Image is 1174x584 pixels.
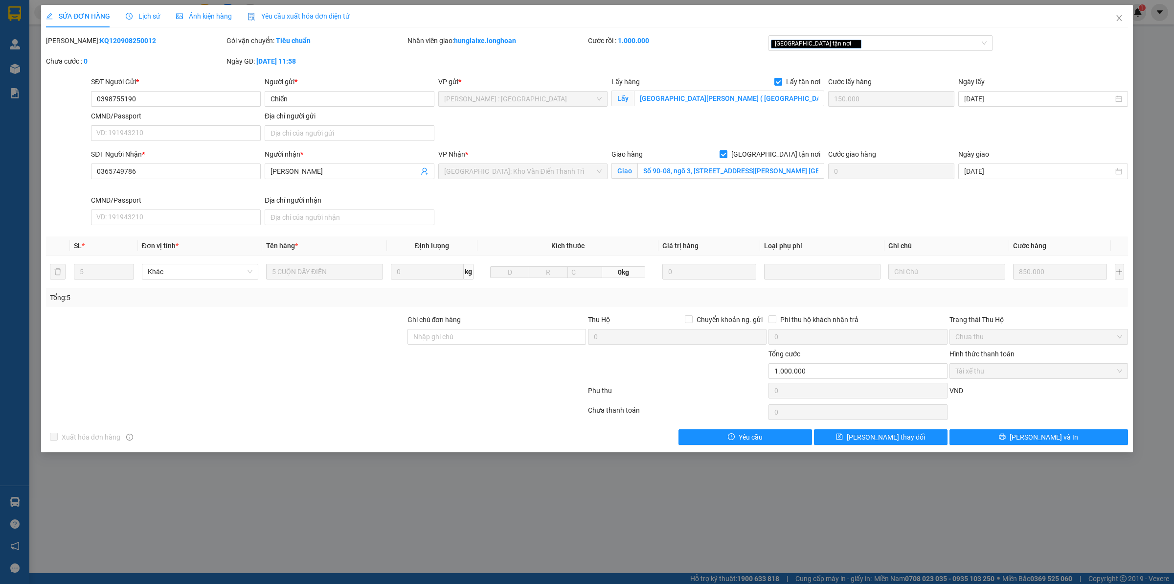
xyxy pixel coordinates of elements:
b: 0 [84,57,88,65]
div: SĐT Người Gửi [91,76,261,87]
div: Tổng: 5 [50,292,453,303]
div: Gói vận chuyển: [226,35,405,46]
span: Kích thước [551,242,585,250]
img: icon [248,13,255,21]
button: delete [50,264,66,280]
span: [PERSON_NAME] và In [1010,432,1078,443]
span: edit [46,13,53,20]
span: Thu Hộ [588,316,610,324]
span: Hồ Chí Minh : Kho Quận 12 [444,92,602,106]
input: Lấy tận nơi [634,91,824,106]
span: Đơn vị tính [142,242,179,250]
div: Người nhận [265,149,434,160]
div: Phụ thu [587,385,768,402]
label: Ngày giao [958,150,989,158]
b: KQ120908250012 [100,37,156,45]
button: save[PERSON_NAME] thay đổi [814,429,948,445]
b: hunglaixe.longhoan [454,37,516,45]
span: [GEOGRAPHIC_DATA] tận nơi [727,149,824,160]
input: Cước giao hàng [828,164,954,179]
span: Yêu cầu xuất hóa đơn điện tử [248,12,350,20]
span: Chưa thu [955,329,1122,344]
input: Cước lấy hàng [828,91,954,107]
th: Loại phụ phí [760,236,884,256]
span: kg [464,264,474,280]
input: Ngày giao [964,166,1113,177]
span: Chuyển khoản ng. gửi [693,314,767,325]
div: SĐT Người Nhận [91,149,261,160]
input: Giao tận nơi [637,163,824,179]
span: save [836,433,843,441]
span: exclamation-circle [728,433,735,441]
span: user-add [421,167,429,175]
input: C [567,266,603,278]
span: SỬA ĐƠN HÀNG [46,12,110,20]
div: [PERSON_NAME]: [46,35,225,46]
button: Close [1106,5,1133,32]
span: info-circle [126,434,133,441]
div: Chưa cước : [46,56,225,67]
div: Địa chỉ người nhận [265,195,434,206]
input: VD: Bàn, Ghế [266,264,383,280]
span: [GEOGRAPHIC_DATA] tận nơi [771,40,861,48]
button: exclamation-circleYêu cầu [678,429,812,445]
b: [DATE] 11:58 [256,57,296,65]
label: Hình thức thanh toán [949,350,1015,358]
span: Tổng cước [768,350,800,358]
input: Địa chỉ của người gửi [265,125,434,141]
label: Cước giao hàng [828,150,876,158]
div: Nhân viên giao: [407,35,586,46]
span: Ảnh kiện hàng [176,12,232,20]
span: 0kg [602,266,645,278]
button: printer[PERSON_NAME] và In [949,429,1128,445]
span: Giao hàng [611,150,643,158]
span: Định lượng [415,242,449,250]
span: Xuất hóa đơn hàng [58,432,124,443]
span: picture [176,13,183,20]
input: R [529,266,568,278]
span: Lấy hàng [611,78,640,86]
div: Ngày GD: [226,56,405,67]
th: Ghi chú [884,236,1009,256]
span: close [1115,14,1123,22]
span: Khác [148,264,252,279]
label: Ngày lấy [958,78,985,86]
b: 1.000.000 [618,37,649,45]
div: VP gửi [438,76,608,87]
span: Tài xế thu [955,364,1122,378]
div: CMND/Passport [91,195,261,206]
input: Ghi chú đơn hàng [407,329,586,345]
div: Cước rồi : [588,35,767,46]
span: [PERSON_NAME] thay đổi [847,432,925,443]
span: Hà Nội: Kho Văn Điển Thanh Trì [444,164,602,179]
span: Phí thu hộ khách nhận trả [776,314,862,325]
span: VND [949,387,963,395]
span: Yêu cầu [739,432,763,443]
span: Giao [611,163,637,179]
span: SL [74,242,82,250]
b: Tiêu chuẩn [276,37,311,45]
span: Lấy [611,91,634,106]
span: Cước hàng [1013,242,1046,250]
span: VP Nhận [438,150,465,158]
input: D [490,266,529,278]
div: Trạng thái Thu Hộ [949,314,1128,325]
input: 0 [662,264,756,280]
div: Chưa thanh toán [587,405,768,422]
button: plus [1115,264,1124,280]
span: printer [999,433,1006,441]
label: Cước lấy hàng [828,78,872,86]
label: Ghi chú đơn hàng [407,316,461,324]
input: Địa chỉ của người nhận [265,210,434,225]
input: Ngày lấy [964,93,1113,104]
div: CMND/Passport [91,111,261,121]
input: 0 [1013,264,1107,280]
input: Ghi Chú [888,264,1005,280]
div: Địa chỉ người gửi [265,111,434,121]
span: close [853,41,858,46]
span: Lịch sử [126,12,160,20]
span: clock-circle [126,13,133,20]
span: Lấy tận nơi [782,76,824,87]
div: Người gửi [265,76,434,87]
span: Giá trị hàng [662,242,699,250]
